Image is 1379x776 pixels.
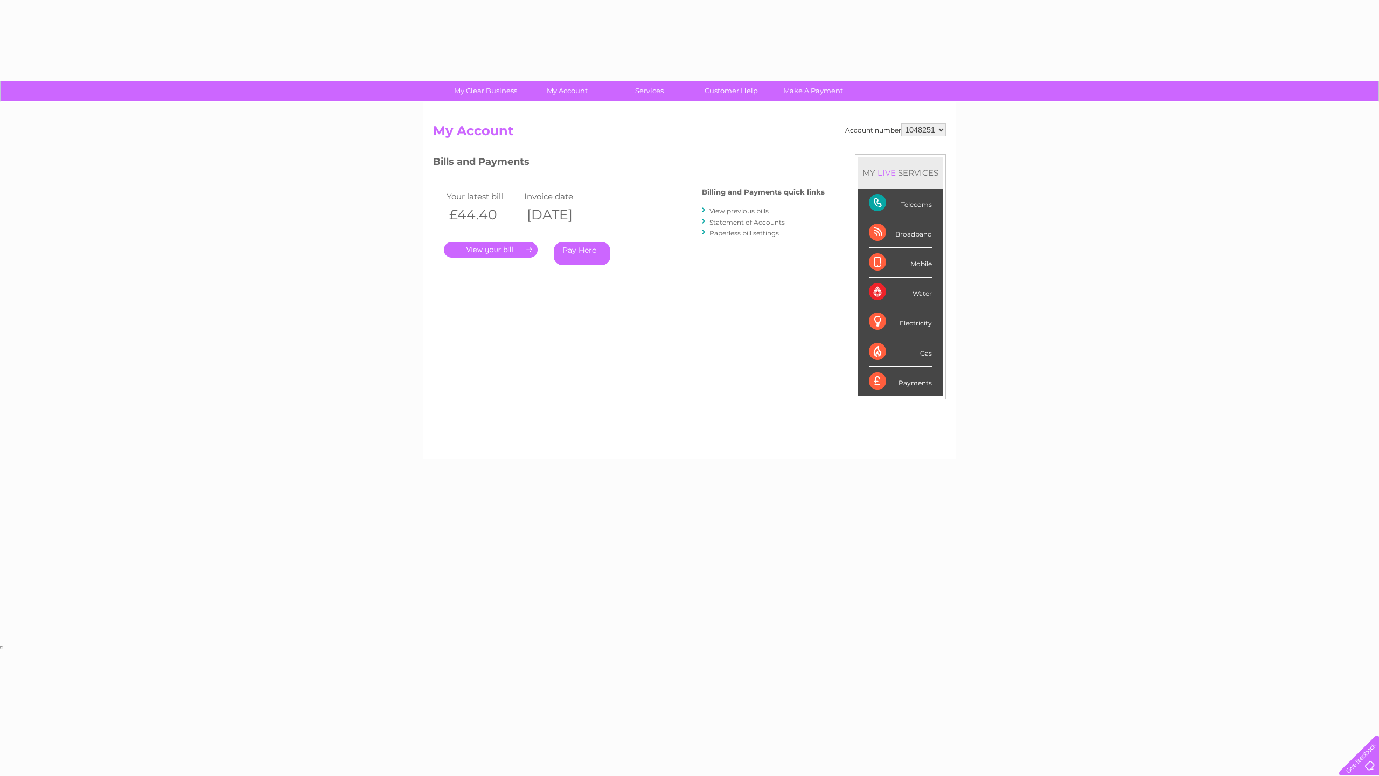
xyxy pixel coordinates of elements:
a: Paperless bill settings [709,229,779,237]
a: My Clear Business [441,81,530,101]
td: Your latest bill [444,189,521,204]
div: Electricity [869,307,932,337]
div: Broadband [869,218,932,248]
a: Customer Help [687,81,776,101]
div: Gas [869,337,932,367]
a: View previous bills [709,207,769,215]
div: Telecoms [869,189,932,218]
a: Services [605,81,694,101]
h2: My Account [433,123,946,144]
div: MY SERVICES [858,157,943,188]
a: Pay Here [554,242,610,265]
th: [DATE] [521,204,599,226]
a: . [444,242,538,258]
div: LIVE [875,168,898,178]
a: My Account [523,81,612,101]
div: Account number [845,123,946,136]
td: Invoice date [521,189,599,204]
a: Statement of Accounts [709,218,785,226]
a: Make A Payment [769,81,858,101]
div: Water [869,278,932,307]
div: Mobile [869,248,932,278]
h4: Billing and Payments quick links [702,188,825,196]
div: Payments [869,367,932,396]
h3: Bills and Payments [433,154,825,173]
th: £44.40 [444,204,521,226]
